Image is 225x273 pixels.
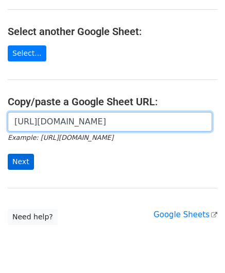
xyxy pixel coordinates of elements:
small: Example: [URL][DOMAIN_NAME] [8,134,113,141]
h4: Select another Google Sheet: [8,25,217,38]
h4: Copy/paste a Google Sheet URL: [8,95,217,108]
a: Google Sheets [153,210,217,219]
input: Next [8,154,34,170]
a: Select... [8,45,46,61]
a: Need help? [8,209,58,225]
input: Paste your Google Sheet URL here [8,112,212,132]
